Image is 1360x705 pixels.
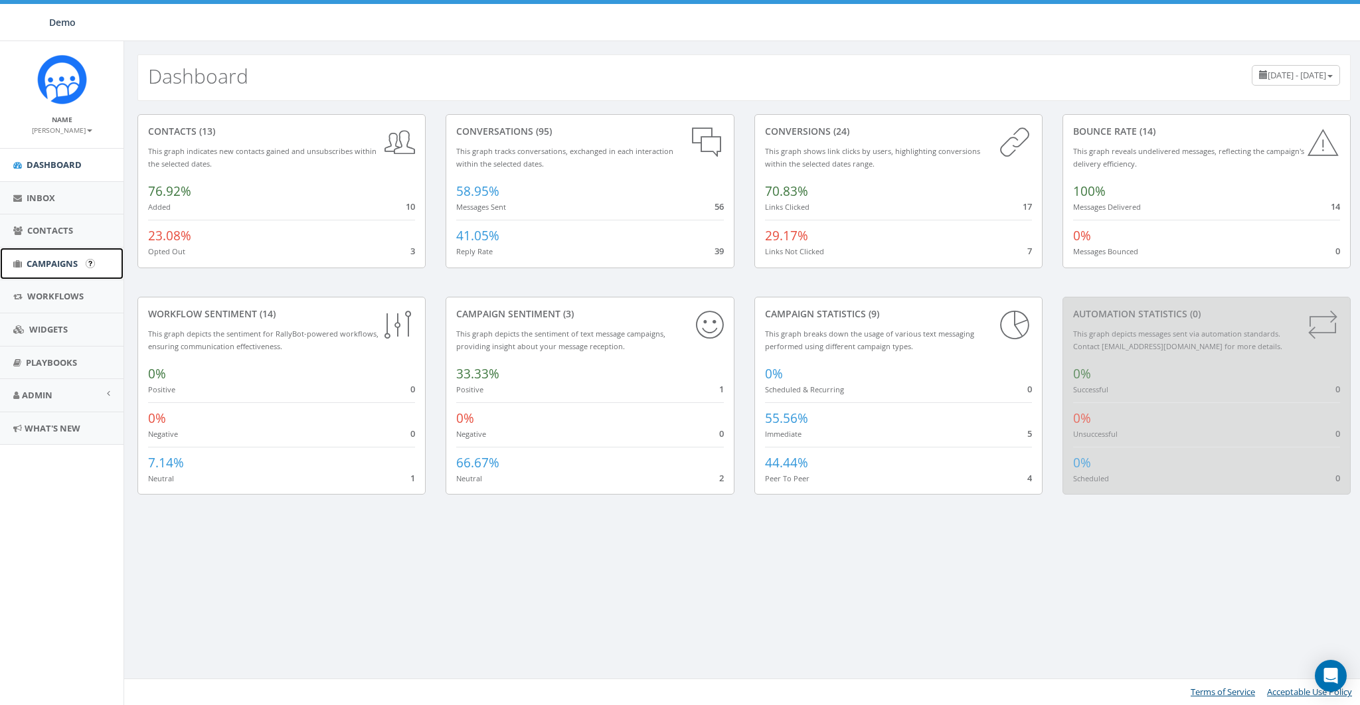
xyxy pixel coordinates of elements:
[52,115,72,124] small: Name
[25,422,80,434] span: What's New
[1191,686,1255,698] a: Terms of Service
[406,200,415,212] span: 10
[1073,227,1091,244] span: 0%
[1027,383,1032,395] span: 0
[1073,307,1340,321] div: Automation Statistics
[22,389,52,401] span: Admin
[148,454,184,471] span: 7.14%
[1335,472,1340,484] span: 0
[86,259,95,268] input: Submit
[765,202,809,212] small: Links Clicked
[1073,429,1118,439] small: Unsuccessful
[410,472,415,484] span: 1
[37,54,87,104] img: Icon_1.png
[456,410,474,427] span: 0%
[456,473,482,483] small: Neutral
[148,125,415,138] div: contacts
[1073,202,1141,212] small: Messages Delivered
[29,323,68,335] span: Widgets
[1073,410,1091,427] span: 0%
[27,258,78,270] span: Campaigns
[456,202,506,212] small: Messages Sent
[148,329,379,351] small: This graph depicts the sentiment for RallyBot-powered workflows, ensuring communication effective...
[148,473,174,483] small: Neutral
[1073,183,1106,200] span: 100%
[1027,428,1032,439] span: 5
[148,146,377,169] small: This graph indicates new contacts gained and unsubscribes within the selected dates.
[148,65,248,87] h2: Dashboard
[765,473,809,483] small: Peer To Peer
[866,307,879,320] span: (9)
[1023,200,1032,212] span: 17
[1073,125,1340,138] div: Bounce Rate
[1267,686,1352,698] a: Acceptable Use Policy
[1187,307,1201,320] span: (0)
[1027,472,1032,484] span: 4
[49,16,76,29] span: Demo
[148,246,185,256] small: Opted Out
[1027,245,1032,257] span: 7
[148,183,191,200] span: 76.92%
[1073,146,1304,169] small: This graph reveals undelivered messages, reflecting the campaign's delivery efficiency.
[1268,69,1326,81] span: [DATE] - [DATE]
[715,245,724,257] span: 39
[1331,200,1340,212] span: 14
[719,472,724,484] span: 2
[560,307,574,320] span: (3)
[765,329,974,351] small: This graph breaks down the usage of various text messaging performed using different campaign types.
[1073,329,1282,351] small: This graph depicts messages sent via automation standards. Contact [EMAIL_ADDRESS][DOMAIN_NAME] f...
[1335,428,1340,439] span: 0
[765,183,808,200] span: 70.83%
[32,123,92,135] a: [PERSON_NAME]
[765,384,844,394] small: Scheduled & Recurring
[148,227,191,244] span: 23.08%
[148,307,415,321] div: Workflow Sentiment
[27,192,55,204] span: Inbox
[456,227,499,244] span: 41.05%
[719,383,724,395] span: 1
[1073,246,1138,256] small: Messages Bounced
[1073,365,1091,382] span: 0%
[456,365,499,382] span: 33.33%
[456,246,493,256] small: Reply Rate
[1137,125,1155,137] span: (14)
[410,383,415,395] span: 0
[456,454,499,471] span: 66.67%
[456,384,483,394] small: Positive
[456,429,486,439] small: Negative
[32,125,92,135] small: [PERSON_NAME]
[257,307,276,320] span: (14)
[1335,383,1340,395] span: 0
[456,146,673,169] small: This graph tracks conversations, exchanged in each interaction within the selected dates.
[456,329,665,351] small: This graph depicts the sentiment of text message campaigns, providing insight about your message ...
[148,429,178,439] small: Negative
[765,429,802,439] small: Immediate
[715,200,724,212] span: 56
[410,428,415,439] span: 0
[765,246,824,256] small: Links Not Clicked
[1073,473,1109,483] small: Scheduled
[456,183,499,200] span: 58.95%
[765,227,808,244] span: 29.17%
[456,307,723,321] div: Campaign Sentiment
[1073,384,1108,394] small: Successful
[197,125,215,137] span: (13)
[148,202,171,212] small: Added
[410,245,415,257] span: 3
[765,365,783,382] span: 0%
[27,159,82,171] span: Dashboard
[533,125,552,137] span: (95)
[27,224,73,236] span: Contacts
[831,125,849,137] span: (24)
[765,410,808,427] span: 55.56%
[765,454,808,471] span: 44.44%
[456,125,723,138] div: conversations
[26,356,77,368] span: Playbooks
[765,307,1032,321] div: Campaign Statistics
[148,384,175,394] small: Positive
[27,290,84,302] span: Workflows
[1315,660,1347,692] div: Open Intercom Messenger
[765,125,1032,138] div: conversions
[148,365,166,382] span: 0%
[765,146,980,169] small: This graph shows link clicks by users, highlighting conversions within the selected dates range.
